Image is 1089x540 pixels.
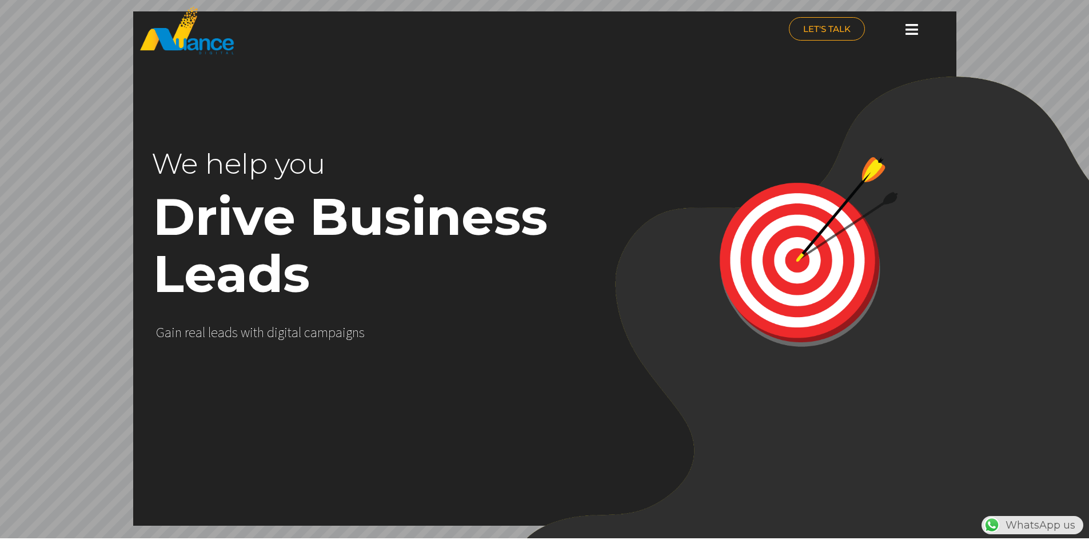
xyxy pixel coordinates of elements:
[274,325,278,341] div: i
[267,325,274,341] div: d
[257,325,264,341] div: h
[310,325,317,341] div: a
[278,325,284,341] div: g
[211,325,218,341] div: e
[208,325,211,341] div: l
[171,325,175,341] div: i
[232,325,238,341] div: s
[175,325,182,341] div: n
[359,325,365,341] div: s
[189,325,196,341] div: e
[789,17,865,41] a: LET'S TALK
[250,325,253,341] div: i
[284,325,288,341] div: i
[218,325,225,341] div: a
[317,325,328,341] div: m
[346,325,352,341] div: g
[352,325,359,341] div: n
[139,6,235,55] img: nuance-qatar_logo
[982,519,1083,531] a: WhatsAppWhatsApp us
[292,325,298,341] div: a
[225,325,232,341] div: d
[803,25,851,33] span: LET'S TALK
[983,516,1001,534] img: WhatsApp
[342,325,346,341] div: i
[982,516,1083,534] div: WhatsApp us
[253,325,257,341] div: t
[139,6,539,55] a: nuance-qatar_logo
[336,325,342,341] div: a
[202,325,205,341] div: l
[288,325,292,341] div: t
[156,325,165,341] div: G
[298,325,301,341] div: l
[165,325,171,341] div: a
[151,135,508,193] rs-layer: We help you
[185,325,189,341] div: r
[304,325,310,341] div: c
[328,325,336,341] div: p
[153,188,604,302] rs-layer: Drive Business Leads
[241,325,250,341] div: w
[196,325,202,341] div: a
